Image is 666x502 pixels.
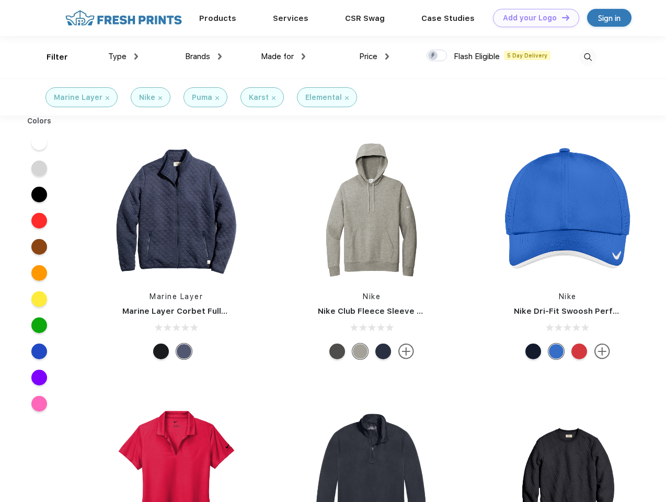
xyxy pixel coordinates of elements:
div: University Red [571,344,587,359]
span: Type [108,52,127,61]
img: filter_cancel.svg [215,96,219,100]
img: filter_cancel.svg [158,96,162,100]
a: Nike Club Fleece Sleeve Swoosh Pullover Hoodie [318,306,514,316]
div: Nike [139,92,155,103]
img: more.svg [594,344,610,359]
div: Marine Layer [54,92,102,103]
span: Flash Eligible [454,52,500,61]
span: Price [359,52,377,61]
div: Blue Sapphire [548,344,564,359]
img: dropdown.png [134,53,138,60]
a: Services [273,14,308,23]
div: Karst [249,92,269,103]
img: dropdown.png [302,53,305,60]
span: Made for [261,52,294,61]
a: Products [199,14,236,23]
img: desktop_search.svg [579,49,596,66]
div: Navy [525,344,541,359]
div: Add your Logo [503,14,557,22]
div: Elemental [305,92,342,103]
img: dropdown.png [385,53,389,60]
img: func=resize&h=266 [302,142,441,281]
a: Nike Dri-Fit Swoosh Perforated Cap [514,306,658,316]
img: dropdown.png [218,53,222,60]
a: Nike [363,292,381,301]
div: Dark Grey Heather [352,344,368,359]
img: filter_cancel.svg [106,96,109,100]
a: Marine Layer Corbet Full-Zip Jacket [122,306,267,316]
img: DT [562,15,569,20]
img: func=resize&h=266 [107,142,246,281]
img: fo%20logo%202.webp [62,9,185,27]
a: Nike [559,292,577,301]
span: Brands [185,52,210,61]
img: filter_cancel.svg [345,96,349,100]
a: CSR Swag [345,14,385,23]
span: 5 Day Delivery [504,51,550,60]
a: Sign in [587,9,631,27]
div: Puma [192,92,212,103]
div: Sign in [598,12,621,24]
div: Midnight Navy [375,344,391,359]
div: Filter [47,51,68,63]
img: more.svg [398,344,414,359]
div: Black [153,344,169,359]
div: Colors [19,116,60,127]
div: Anthracite [329,344,345,359]
img: func=resize&h=266 [498,142,637,281]
img: filter_cancel.svg [272,96,275,100]
div: Navy [176,344,192,359]
a: Marine Layer [150,292,203,301]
